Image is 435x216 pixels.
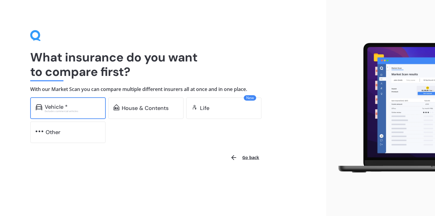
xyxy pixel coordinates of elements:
[114,104,119,110] img: home-and-contents.b802091223b8502ef2dd.svg
[45,110,100,112] div: Excludes commercial vehicles
[46,129,60,135] div: Other
[227,150,263,165] button: Go back
[331,40,435,176] img: laptop.webp
[200,105,209,111] div: Life
[192,104,198,110] img: life.f720d6a2d7cdcd3ad642.svg
[45,104,68,110] div: Vehicle *
[30,86,296,92] h4: With our Market Scan you can compare multiple different insurers all at once and in one place.
[36,104,42,110] img: car.f15378c7a67c060ca3f3.svg
[30,50,296,79] h1: What insurance do you want to compare first?
[36,128,43,134] img: other.81dba5aafe580aa69f38.svg
[122,105,169,111] div: House & Contents
[244,95,256,101] span: New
